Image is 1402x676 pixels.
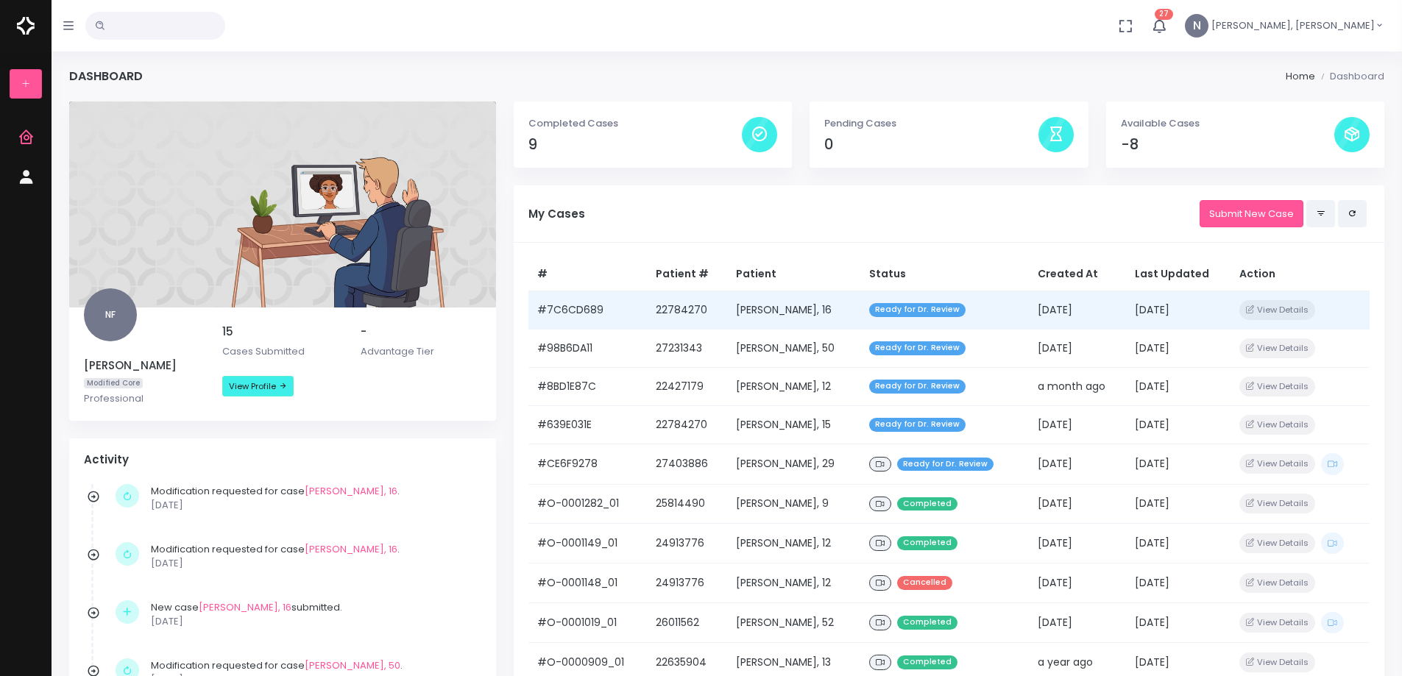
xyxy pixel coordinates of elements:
[727,444,860,484] td: [PERSON_NAME], 29
[528,484,648,524] td: #O-0001282_01
[528,329,648,367] td: #98B6DA11
[869,303,966,317] span: Ready for Dr. Review
[727,329,860,367] td: [PERSON_NAME], 50
[869,380,966,394] span: Ready for Dr. Review
[1126,257,1231,291] th: Last Updated
[1231,257,1370,291] th: Action
[361,325,481,338] h5: -
[151,542,474,571] div: Modification requested for case .
[1029,368,1126,406] td: a month ago
[869,418,966,432] span: Ready for Dr. Review
[647,406,727,444] td: 22784270
[361,344,481,359] p: Advantage Tier
[222,325,343,338] h5: 15
[647,368,727,406] td: 22427179
[1126,563,1231,603] td: [DATE]
[647,602,727,642] td: 26011562
[69,69,143,83] h4: Dashboard
[1239,613,1315,633] button: View Details
[84,391,205,406] p: Professional
[1239,300,1315,320] button: View Details
[1126,444,1231,484] td: [DATE]
[1126,406,1231,444] td: [DATE]
[1121,116,1334,131] p: Available Cases
[727,524,860,563] td: [PERSON_NAME], 12
[1239,533,1315,553] button: View Details
[727,563,860,603] td: [PERSON_NAME], 12
[860,257,1028,291] th: Status
[647,329,727,367] td: 27231343
[151,614,474,629] p: [DATE]
[528,116,742,131] p: Completed Cases
[1121,136,1334,153] h4: -8
[84,378,143,389] span: Modified Core
[305,542,397,556] a: [PERSON_NAME], 16
[222,344,343,359] p: Cases Submitted
[1185,14,1208,38] span: N
[647,444,727,484] td: 27403886
[222,376,294,396] a: View Profile
[1239,573,1315,593] button: View Details
[528,563,648,603] td: #O-0001148_01
[897,458,994,472] span: Ready for Dr. Review
[528,368,648,406] td: #8BD1E87C
[647,563,727,603] td: 24913776
[1126,368,1231,406] td: [DATE]
[305,484,397,498] a: [PERSON_NAME], 16
[1029,329,1126,367] td: [DATE]
[727,257,860,291] th: Patient
[528,257,648,291] th: #
[17,10,35,41] a: Logo Horizontal
[647,484,727,524] td: 25814490
[305,658,400,672] a: [PERSON_NAME], 50
[1029,484,1126,524] td: [DATE]
[528,207,1200,221] h5: My Cases
[1200,200,1303,227] a: Submit New Case
[1029,524,1126,563] td: [DATE]
[84,288,137,341] span: NF
[151,600,474,629] div: New case submitted.
[1239,415,1315,435] button: View Details
[1211,18,1375,33] span: [PERSON_NAME], [PERSON_NAME]
[824,136,1038,153] h4: 0
[1029,406,1126,444] td: [DATE]
[897,576,952,590] span: Cancelled
[199,600,291,614] a: [PERSON_NAME], 16
[647,524,727,563] td: 24913776
[1029,602,1126,642] td: [DATE]
[824,116,1038,131] p: Pending Cases
[1126,329,1231,367] td: [DATE]
[151,484,474,513] div: Modification requested for case .
[1029,291,1126,329] td: [DATE]
[1126,484,1231,524] td: [DATE]
[528,602,648,642] td: #O-0001019_01
[151,498,474,513] p: [DATE]
[869,341,966,355] span: Ready for Dr. Review
[897,616,957,630] span: Completed
[897,655,957,669] span: Completed
[727,406,860,444] td: [PERSON_NAME], 15
[1029,563,1126,603] td: [DATE]
[528,406,648,444] td: #639E031E
[1155,9,1173,20] span: 27
[1239,377,1315,396] button: View Details
[1239,494,1315,513] button: View Details
[528,444,648,484] td: #CE6F9278
[84,453,481,466] h4: Activity
[727,368,860,406] td: [PERSON_NAME], 12
[528,524,648,563] td: #O-0001149_01
[897,536,957,550] span: Completed
[1126,524,1231,563] td: [DATE]
[1315,69,1384,84] li: Dashboard
[647,257,727,291] th: Patient #
[727,484,860,524] td: [PERSON_NAME], 9
[84,359,205,372] h5: [PERSON_NAME]
[1029,257,1126,291] th: Created At
[1239,338,1315,358] button: View Details
[1029,444,1126,484] td: [DATE]
[1239,454,1315,474] button: View Details
[528,136,742,153] h4: 9
[528,291,648,329] td: #7C6CD689
[1286,69,1315,84] li: Home
[727,291,860,329] td: [PERSON_NAME], 16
